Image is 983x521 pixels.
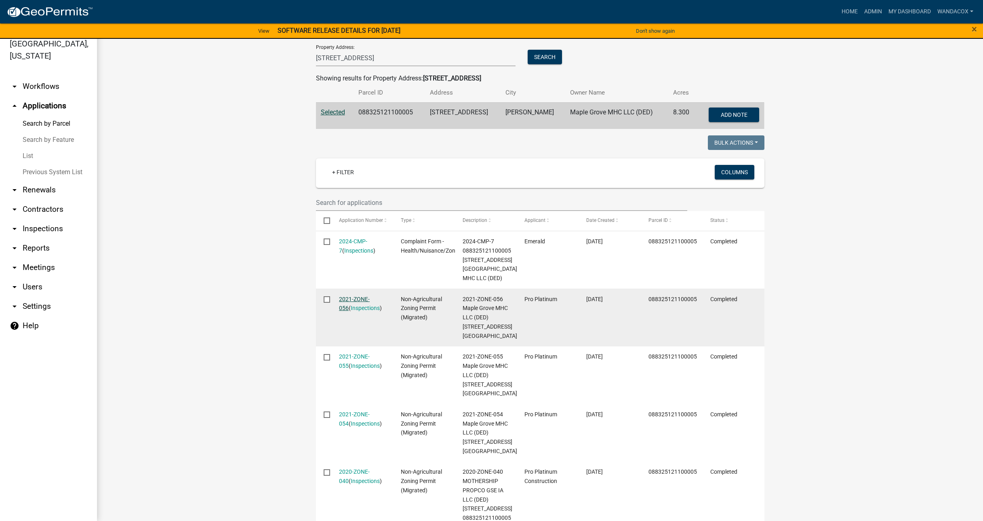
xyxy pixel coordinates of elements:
[710,468,737,475] span: Completed
[344,247,373,254] a: Inspections
[586,296,603,302] span: 04/26/2021
[861,4,885,19] a: Admin
[10,302,19,311] i: arrow_drop_down
[463,353,517,397] span: 2021-ZONE-055 Maple Grove MHC LLC (DED) 6100 W LINCOLN WAY 088325121100005
[339,237,385,255] div: ( )
[501,102,565,129] td: [PERSON_NAME]
[401,217,411,223] span: Type
[934,4,977,19] a: WandaCox
[640,211,702,230] datatable-header-cell: Parcel ID
[425,102,501,129] td: [STREET_ADDRESS]
[331,211,393,230] datatable-header-cell: Application Number
[321,108,345,116] a: Selected
[648,217,668,223] span: Parcel ID
[524,296,557,302] span: Pro Platinum
[586,353,603,360] span: 04/26/2021
[351,305,380,311] a: Inspections
[721,111,747,118] span: Add Note
[401,411,442,436] span: Non-Agricultural Zoning Permit (Migrated)
[339,217,383,223] span: Application Number
[401,353,442,378] span: Non-Agricultural Zoning Permit (Migrated)
[339,352,385,371] div: ( )
[885,4,934,19] a: My Dashboard
[316,194,688,211] input: Search for applications
[710,296,737,302] span: Completed
[463,411,517,454] span: 2021-ZONE-054 Maple Grove MHC LLC (DED) 6100 W LINCOLN WAY 088325121100005
[668,102,697,129] td: 8.300
[586,468,603,475] span: 05/07/2020
[10,282,19,292] i: arrow_drop_down
[339,296,370,312] a: 2021-ZONE-056
[668,83,697,102] th: Acres
[524,217,545,223] span: Applicant
[524,238,545,245] span: Emerald
[351,420,380,427] a: Inspections
[501,83,565,102] th: City
[702,211,764,230] datatable-header-cell: Status
[393,211,455,230] datatable-header-cell: Type
[710,217,724,223] span: Status
[339,467,385,486] div: ( )
[710,238,737,245] span: Completed
[351,363,380,369] a: Inspections
[278,27,400,34] strong: SOFTWARE RELEASE DETAILS FOR [DATE]
[586,217,615,223] span: Date Created
[838,4,861,19] a: Home
[463,296,517,339] span: 2021-ZONE-056 Maple Grove MHC LLC (DED) 6100 W LINCOLN WAY 088325121100005
[586,411,603,418] span: 04/26/2021
[10,263,19,272] i: arrow_drop_down
[710,353,737,360] span: Completed
[715,165,754,179] button: Columns
[708,135,764,150] button: Bulk Actions
[586,238,603,245] span: 05/29/2024
[463,468,512,521] span: 2020-ZONE-040 MOTHERSHIP PROPCO GSE IA LLC (DED) 6100 W LINCOLN WAY 088325121100005
[648,238,697,245] span: 088325121100005
[579,211,640,230] datatable-header-cell: Date Created
[425,83,501,102] th: Address
[710,411,737,418] span: Completed
[354,102,425,129] td: 088325121100005
[339,410,385,428] div: ( )
[354,83,425,102] th: Parcel ID
[648,353,697,360] span: 088325121100005
[10,243,19,253] i: arrow_drop_down
[463,217,487,223] span: Description
[339,411,370,427] a: 2021-ZONE-054
[401,238,463,254] span: Complaint Form - Health/Nuisance/Zoning
[565,83,668,102] th: Owner Name
[423,74,481,82] strong: [STREET_ADDRESS]
[326,165,360,179] a: + Filter
[648,296,697,302] span: 088325121100005
[524,468,557,484] span: Pro Platinum Construction
[351,478,380,484] a: Inspections
[10,185,19,195] i: arrow_drop_down
[524,411,557,418] span: Pro Platinum
[339,353,370,369] a: 2021-ZONE-055
[401,296,442,321] span: Non-Agricultural Zoning Permit (Migrated)
[633,24,678,38] button: Don't show again
[648,411,697,418] span: 088325121100005
[339,468,370,484] a: 2020-ZONE-040
[316,211,331,230] datatable-header-cell: Select
[10,82,19,91] i: arrow_drop_down
[972,23,977,35] span: ×
[972,24,977,34] button: Close
[455,211,517,230] datatable-header-cell: Description
[10,205,19,214] i: arrow_drop_down
[339,238,367,254] a: 2024-CMP-7
[648,468,697,475] span: 088325121100005
[565,102,668,129] td: Maple Grove MHC LLC (DED)
[463,238,517,281] span: 2024-CMP-7 088325121100005 6100 W LINCOLN WAY Maple Grove MHC LLC (DED)
[316,74,764,83] div: Showing results for Property Address:
[709,108,759,122] button: Add Note
[401,468,442,494] span: Non-Agricultural Zoning Permit (Migrated)
[339,295,385,313] div: ( )
[10,321,19,331] i: help
[517,211,579,230] datatable-header-cell: Applicant
[524,353,557,360] span: Pro Platinum
[255,24,273,38] a: View
[528,50,562,64] button: Search
[10,101,19,111] i: arrow_drop_up
[10,224,19,234] i: arrow_drop_down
